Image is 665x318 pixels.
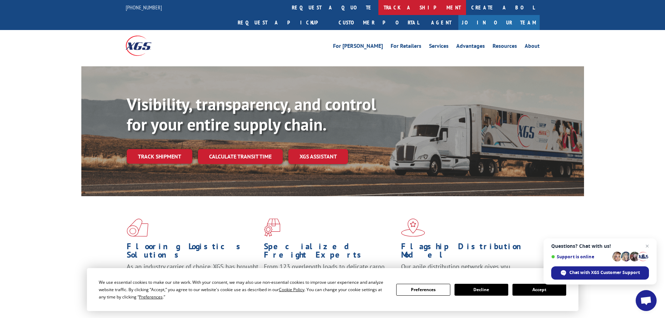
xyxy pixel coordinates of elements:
span: Our agile distribution network gives you nationwide inventory management on demand. [401,262,530,279]
h1: Flagship Distribution Model [401,242,533,262]
h1: Specialized Freight Experts [264,242,396,262]
button: Accept [512,284,566,296]
a: Agent [424,15,458,30]
button: Preferences [396,284,450,296]
span: Questions? Chat with us! [551,243,649,249]
a: Services [429,43,449,51]
div: We use essential cookies to make our site work. With your consent, we may also use non-essential ... [99,279,388,301]
a: [PHONE_NUMBER] [126,4,162,11]
span: Preferences [139,294,163,300]
a: Calculate transit time [198,149,283,164]
h1: Flooring Logistics Solutions [127,242,259,262]
p: From 123 overlength loads to delicate cargo, our experienced staff knows the best way to move you... [264,262,396,294]
a: Request a pickup [232,15,333,30]
img: xgs-icon-focused-on-flooring-red [264,219,280,237]
a: For [PERSON_NAME] [333,43,383,51]
img: xgs-icon-total-supply-chain-intelligence-red [127,219,148,237]
span: Chat with XGS Customer Support [569,269,640,276]
a: For Retailers [391,43,421,51]
span: Support is online [551,254,610,259]
a: Customer Portal [333,15,424,30]
span: Chat with XGS Customer Support [551,266,649,280]
a: Resources [493,43,517,51]
a: Join Our Team [458,15,540,30]
a: Open chat [636,290,657,311]
button: Decline [455,284,508,296]
span: As an industry carrier of choice, XGS has brought innovation and dedication to flooring logistics... [127,262,258,287]
b: Visibility, transparency, and control for your entire supply chain. [127,93,376,135]
a: About [525,43,540,51]
div: Cookie Consent Prompt [87,268,578,311]
img: xgs-icon-flagship-distribution-model-red [401,219,425,237]
a: Advantages [456,43,485,51]
a: XGS ASSISTANT [288,149,348,164]
a: Track shipment [127,149,192,164]
span: Cookie Policy [279,287,304,293]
